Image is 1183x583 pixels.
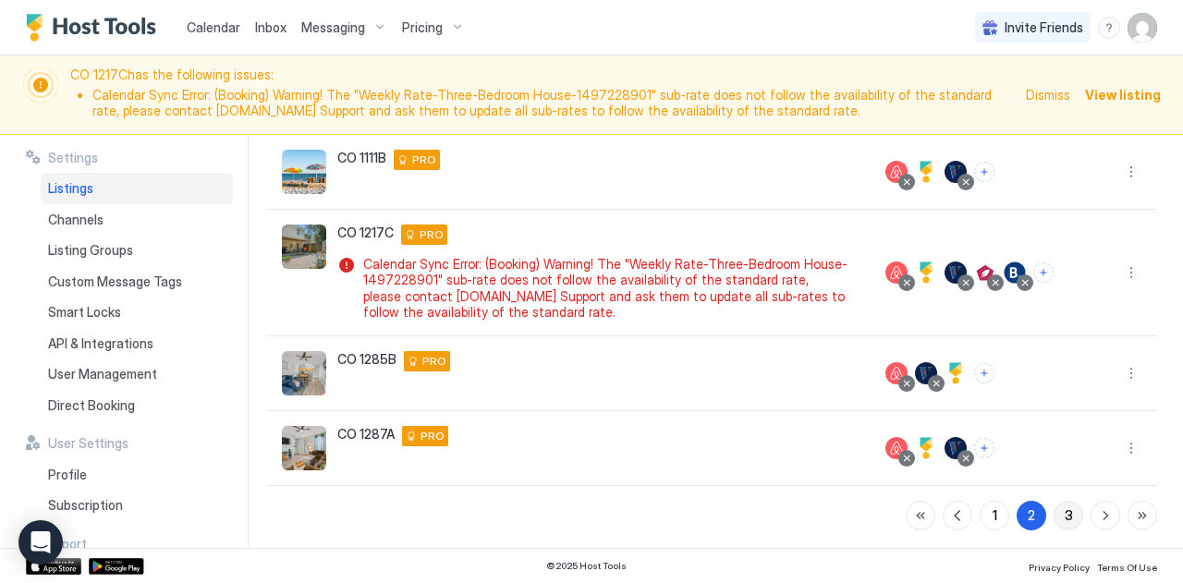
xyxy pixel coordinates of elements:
div: Open Intercom Messenger [18,520,63,565]
span: Custom Message Tags [48,273,182,290]
a: Calendar [187,18,240,37]
span: Inbox [255,19,287,35]
button: More options [1120,161,1142,183]
span: CO 1217C [337,225,394,241]
button: Connect channels [1033,262,1054,283]
span: PRO [421,428,445,444]
span: Terms Of Use [1097,562,1157,573]
button: Connect channels [974,363,994,383]
li: Calendar Sync Error: (Booking) Warning! The "Weekly Rate-Three-Bedroom House-1497228901" sub-rate... [92,87,1015,119]
a: App Store [26,558,81,575]
div: menu [1120,261,1142,284]
div: listing image [282,351,326,395]
button: 3 [1054,501,1083,530]
span: Channels [48,212,104,228]
a: Listing Groups [41,235,233,266]
a: Channels [41,204,233,236]
div: menu [1098,17,1120,39]
span: CO 1285B [337,351,396,368]
span: Smart Locks [48,304,121,321]
span: Calendar [187,19,240,35]
div: menu [1120,437,1142,459]
a: Google Play Store [89,558,144,575]
div: View listing [1085,85,1161,104]
span: Pricing [402,19,443,36]
span: Subscription [48,497,123,514]
button: 1 [980,501,1009,530]
span: Listings [48,180,93,197]
div: menu [1120,362,1142,384]
span: PRO [420,226,444,243]
a: Listings [41,173,233,204]
div: listing image [282,150,326,194]
span: Profile [48,467,87,483]
div: listing image [282,426,326,470]
span: Listing Groups [48,242,133,259]
button: Connect channels [974,438,994,458]
a: Host Tools Logo [26,14,165,42]
a: Smart Locks [41,297,233,328]
span: Messaging [301,19,365,36]
a: Terms Of Use [1097,556,1157,576]
span: PRO [422,353,446,370]
span: CO 1111B [337,150,386,166]
span: CO 1287A [337,426,395,443]
a: Profile [41,459,233,491]
div: 3 [1065,505,1073,525]
button: More options [1120,437,1142,459]
button: 2 [1017,501,1046,530]
span: User Management [48,366,157,383]
div: listing image [282,225,326,269]
a: Subscription [41,490,233,521]
span: Invite Friends [1005,19,1083,36]
span: Privacy Policy [1029,562,1090,573]
button: More options [1120,362,1142,384]
div: User profile [1128,13,1157,43]
span: Export [48,536,87,553]
span: Direct Booking [48,397,135,414]
span: PRO [412,152,436,168]
a: API & Integrations [41,328,233,359]
a: Direct Booking [41,390,233,421]
div: menu [1120,161,1142,183]
span: CO 1217C has the following issues: [70,67,1015,123]
div: 1 [993,505,997,525]
span: © 2025 Host Tools [546,560,627,572]
a: Privacy Policy [1029,556,1090,576]
span: Settings [48,150,98,166]
span: User Settings [48,435,128,452]
a: User Management [41,358,233,390]
a: Custom Message Tags [41,266,233,298]
div: Dismiss [1026,85,1070,104]
div: 2 [1028,505,1035,525]
button: Connect channels [974,162,994,182]
button: More options [1120,261,1142,284]
span: API & Integrations [48,335,153,352]
a: Inbox [255,18,287,37]
span: Calendar Sync Error: (Booking) Warning! The "Weekly Rate-Three-Bedroom House-1497228901" sub-rate... [363,256,848,321]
